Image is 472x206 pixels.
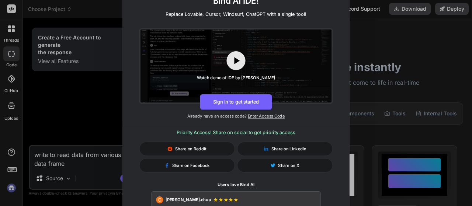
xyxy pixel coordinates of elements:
span: ★ [223,196,229,203]
div: C [156,196,163,203]
span: Share on X [278,163,299,168]
span: ★ [218,196,223,203]
span: Share on Facebook [172,163,210,168]
h1: Users love Bind AI [139,182,333,188]
span: [PERSON_NAME].chua [166,197,211,203]
p: Already have an access code? [123,113,349,119]
span: ★ [213,196,218,203]
button: Sign in to get started [200,94,272,110]
span: Enter Access Code [248,114,285,119]
p: Replace Lovable, Cursor, Windsurf, ChatGPT with a single tool! [166,11,306,18]
div: Watch demo of IDE by [PERSON_NAME] [197,75,275,81]
span: Share on Reddit [175,146,206,152]
span: Share on Linkedin [271,146,306,152]
span: ★ [233,196,239,203]
h3: Priority Access! Share on social to get priority access [139,129,333,136]
span: ★ [228,196,233,203]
